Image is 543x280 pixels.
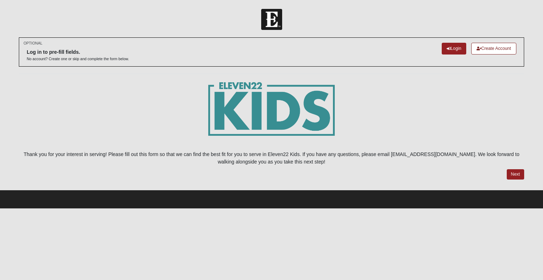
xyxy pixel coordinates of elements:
a: Login [442,43,466,55]
h6: Log in to pre-fill fields. [27,49,129,55]
img: Church of Eleven22 Logo [261,9,282,30]
small: OPTIONAL [23,41,42,46]
a: Create Account [471,43,516,55]
p: No account? Create one or skip and complete the form below. [27,56,129,62]
p: Thank you for your interest in serving! Please fill out this form so that we can find the best fi... [19,151,524,166]
a: Next [507,169,524,180]
img: E22_kids_logogrn-01.png [208,81,334,147]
